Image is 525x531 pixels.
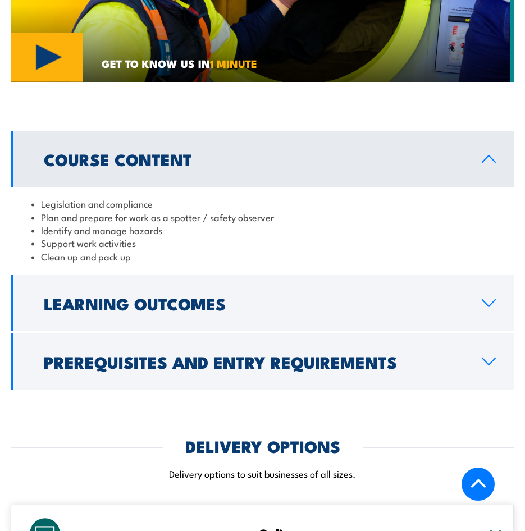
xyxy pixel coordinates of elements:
[44,354,464,369] h2: Prerequisites and Entry Requirements
[31,210,494,223] li: Plan and prepare for work as a spotter / safety observer
[31,250,494,263] li: Clean up and pack up
[185,438,340,453] h2: DELIVERY OPTIONS
[210,55,257,71] strong: 1 MINUTE
[31,223,494,236] li: Identify and manage hazards
[11,131,514,187] a: Course Content
[102,58,257,68] span: GET TO KNOW US IN
[11,333,514,390] a: Prerequisites and Entry Requirements
[11,467,514,480] p: Delivery options to suit businesses of all sizes.
[44,296,464,310] h2: Learning Outcomes
[31,197,494,210] li: Legislation and compliance
[44,152,464,166] h2: Course Content
[31,236,494,249] li: Support work activities
[11,275,514,331] a: Learning Outcomes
